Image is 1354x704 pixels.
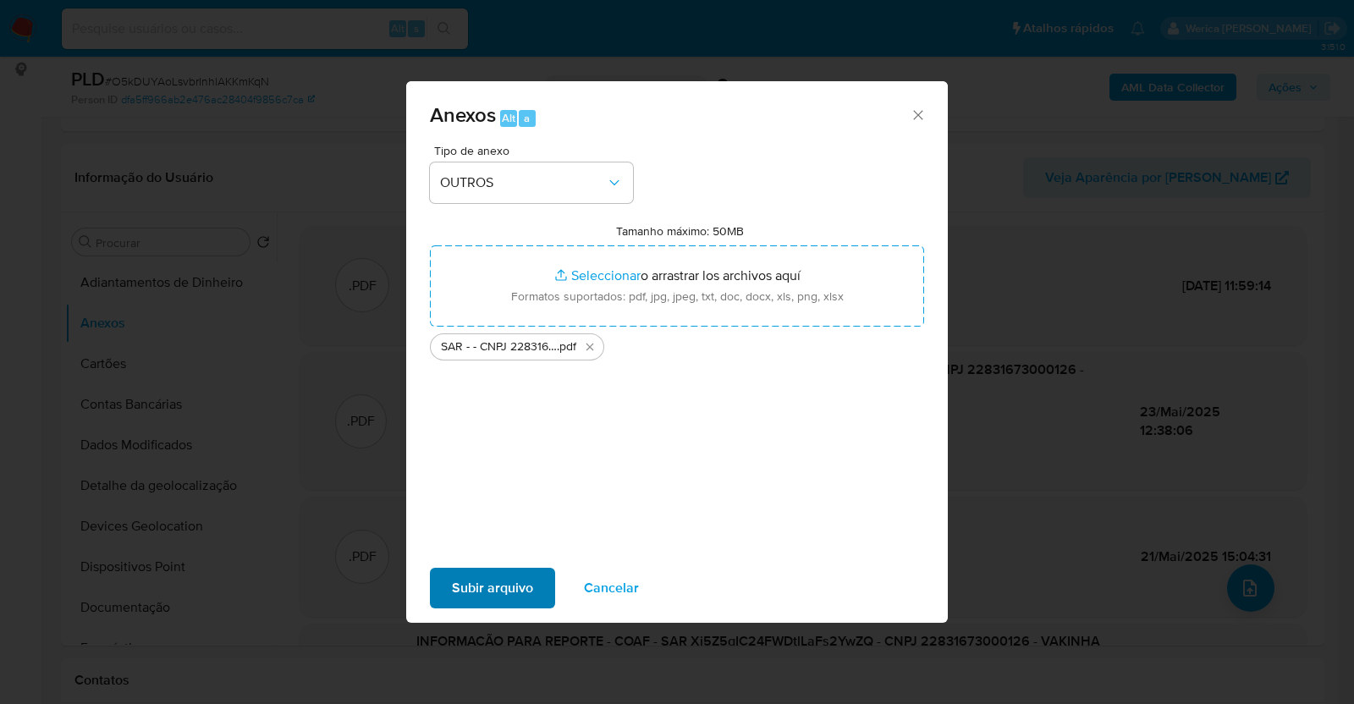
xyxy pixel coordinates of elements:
[452,569,533,607] span: Subir arquivo
[430,568,555,608] button: Subir arquivo
[440,174,606,191] span: OUTROS
[430,162,633,203] button: OUTROS
[430,100,496,129] span: Anexos
[580,337,600,357] button: Eliminar SAR - - CNPJ 22831673000126 - VAKINHA.COM INSTITUICAO DE PAGAMENTO LTDA.pdf
[524,110,530,126] span: a
[562,568,661,608] button: Cancelar
[441,338,557,355] span: SAR - - CNPJ 22831673000126 - [DOMAIN_NAME] INSTITUICAO DE PAGAMENTO LTDA
[502,110,515,126] span: Alt
[557,338,576,355] span: .pdf
[616,223,744,239] label: Tamanho máximo: 50MB
[430,327,924,360] ul: Archivos seleccionados
[910,107,925,122] button: Cerrar
[434,145,637,157] span: Tipo de anexo
[584,569,639,607] span: Cancelar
